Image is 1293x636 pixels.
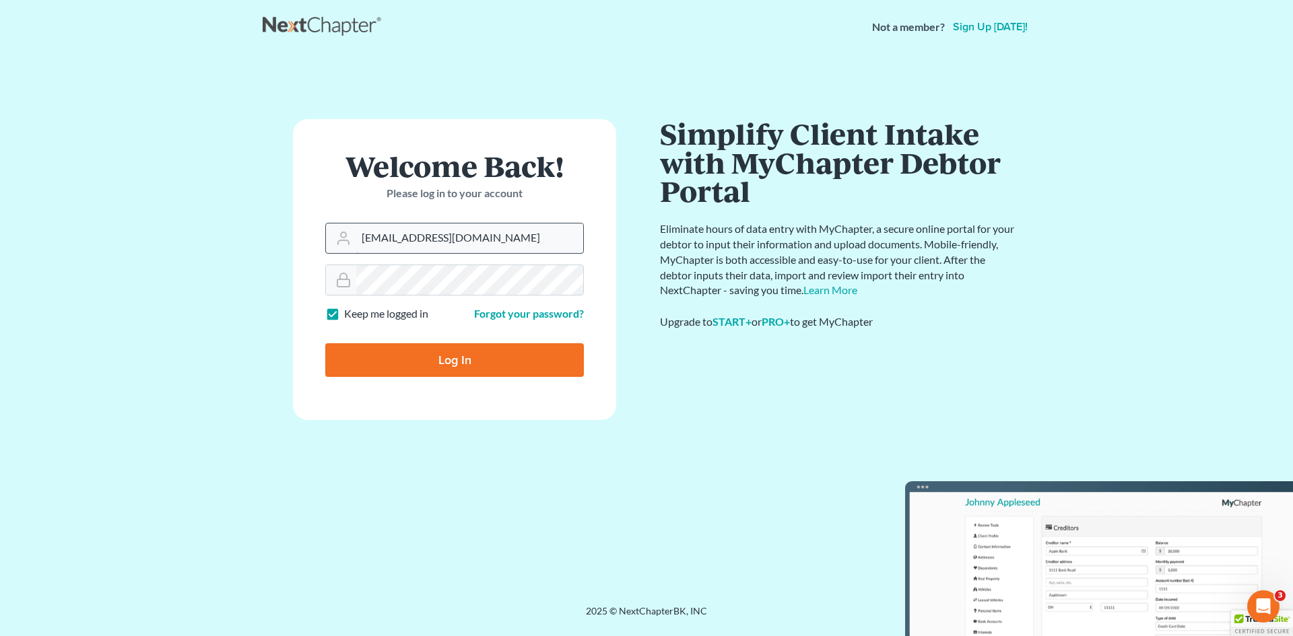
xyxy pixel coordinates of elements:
[325,186,584,201] p: Please log in to your account
[263,604,1030,629] div: 2025 © NextChapterBK, INC
[1231,610,1293,636] div: TrustedSite Certified
[325,343,584,377] input: Log In
[1275,590,1286,601] span: 3
[762,315,790,328] a: PRO+
[660,314,1017,330] div: Upgrade to or to get MyChapter
[872,20,945,35] strong: Not a member?
[803,283,857,296] a: Learn More
[356,223,583,253] input: Email Address
[660,119,1017,205] h1: Simplify Client Intake with MyChapter Debtor Portal
[1247,590,1280,623] iframe: Intercom live chat
[325,151,584,180] h1: Welcome Back!
[344,306,428,322] label: Keep me logged in
[660,221,1017,298] p: Eliminate hours of data entry with MyChapter, a secure online portal for your debtor to input the...
[474,307,584,320] a: Forgot your password?
[712,315,752,328] a: START+
[950,22,1030,32] a: Sign up [DATE]!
